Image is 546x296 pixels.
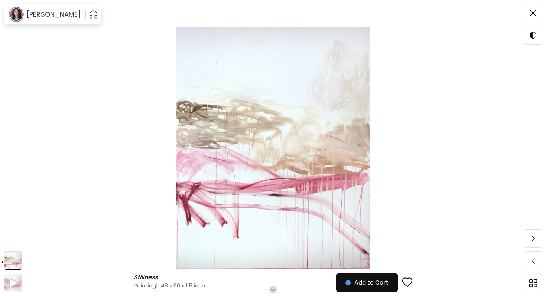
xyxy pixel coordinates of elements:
[27,10,81,19] h6: [PERSON_NAME]
[336,273,398,292] button: Add to Cart
[398,273,417,293] button: favorites
[89,9,98,20] button: pauseOutline IconGradient Icon
[134,274,160,281] h6: Stillness
[345,278,389,287] span: Add to Cart
[134,282,352,289] h4: Painting | 48 x 60 x 1.5 inch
